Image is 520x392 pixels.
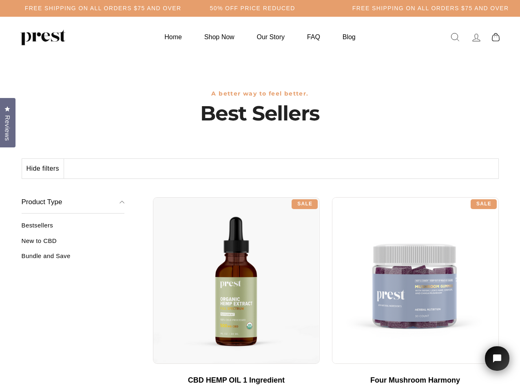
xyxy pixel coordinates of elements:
div: Sale [471,199,497,209]
img: PREST ORGANICS [20,29,65,45]
button: Product Type [22,191,125,214]
a: Blog [332,29,366,45]
h5: Free Shipping on all orders $75 and over [25,5,181,12]
a: Bestsellers [22,222,125,235]
a: Home [154,29,192,45]
a: Our Story [247,29,295,45]
div: CBD HEMP OIL 1 Ingredient [161,376,312,385]
h5: 50% OFF PRICE REDUCED [210,5,295,12]
h1: Best Sellers [22,101,499,126]
div: Sale [292,199,318,209]
h3: A better way to feel better. [22,90,499,97]
button: Hide filters [22,159,64,178]
span: Reviews [2,115,13,141]
h5: Free Shipping on all orders $75 and over [352,5,509,12]
ul: Primary [154,29,365,45]
div: Four Mushroom Harmony [340,376,491,385]
a: Bundle and Save [22,252,125,266]
a: Shop Now [194,29,245,45]
a: FAQ [297,29,330,45]
a: New to CBD [22,237,125,251]
iframe: Tidio Chat [474,335,520,392]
